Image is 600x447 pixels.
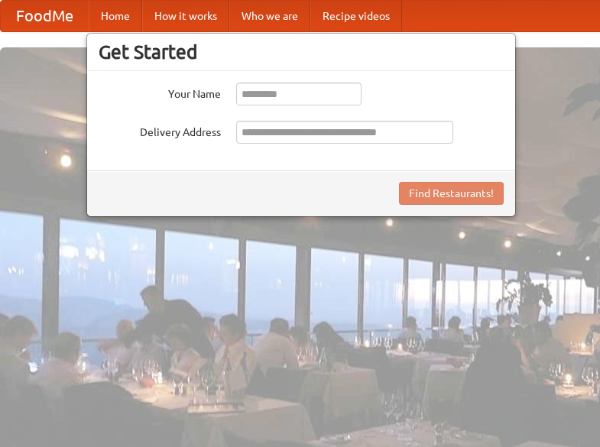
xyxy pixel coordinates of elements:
[99,121,221,140] label: Delivery Address
[99,83,221,102] label: Your Name
[99,40,504,63] h3: Get Started
[89,1,142,31] a: Home
[142,1,229,31] a: How it works
[399,182,504,205] button: Find Restaurants!
[229,1,310,31] a: Who we are
[310,1,402,31] a: Recipe videos
[1,1,89,31] a: FoodMe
